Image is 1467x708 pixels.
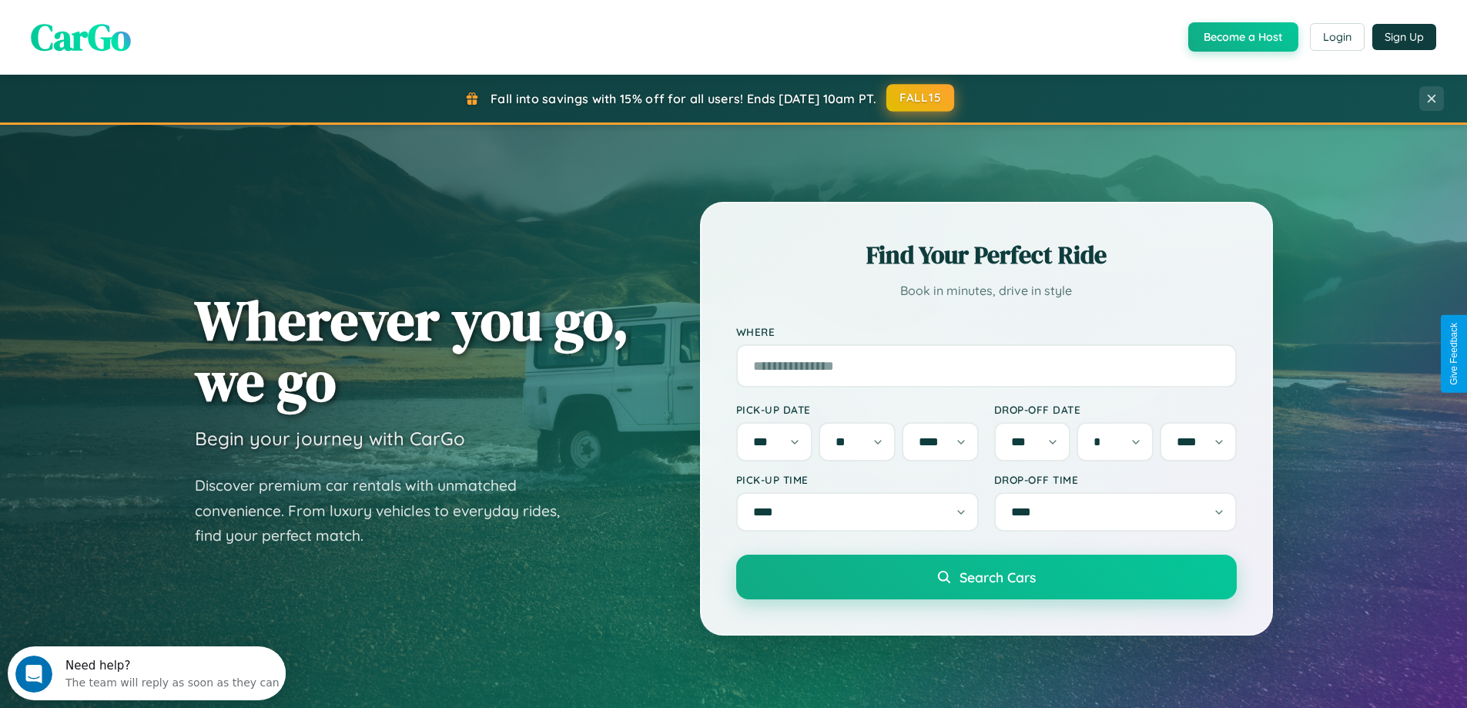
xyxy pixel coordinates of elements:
[6,6,286,49] div: Open Intercom Messenger
[736,238,1237,272] h2: Find Your Perfect Ride
[886,84,954,112] button: FALL15
[195,290,629,411] h1: Wherever you go, we go
[58,25,272,42] div: The team will reply as soon as they can
[736,555,1237,599] button: Search Cars
[195,473,580,549] p: Discover premium car rentals with unmatched convenience. From luxury vehicles to everyday rides, ...
[736,403,979,416] label: Pick-up Date
[1372,24,1436,50] button: Sign Up
[736,473,979,486] label: Pick-up Time
[960,569,1036,586] span: Search Cars
[15,656,52,693] iframe: Intercom live chat
[491,91,876,106] span: Fall into savings with 15% off for all users! Ends [DATE] 10am PT.
[994,473,1237,486] label: Drop-off Time
[736,280,1237,302] p: Book in minutes, drive in style
[58,13,272,25] div: Need help?
[8,646,286,700] iframe: Intercom live chat discovery launcher
[31,12,131,62] span: CarGo
[1188,22,1298,52] button: Become a Host
[1449,323,1459,385] div: Give Feedback
[736,325,1237,338] label: Where
[195,427,465,450] h3: Begin your journey with CarGo
[994,403,1237,416] label: Drop-off Date
[1310,23,1365,51] button: Login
